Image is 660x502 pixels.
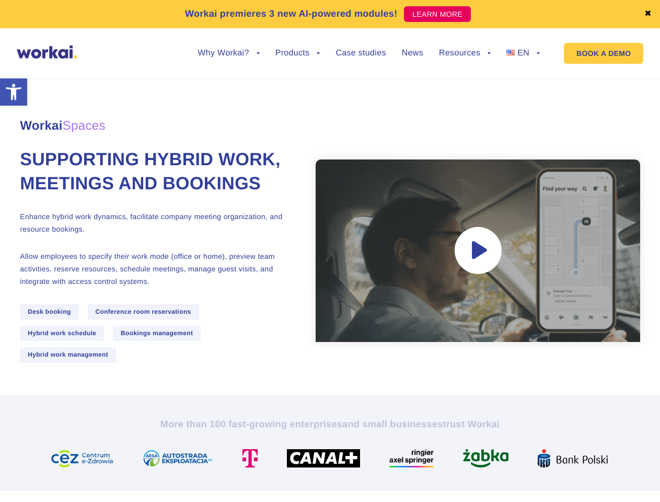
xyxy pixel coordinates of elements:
a: ✖ [644,10,652,18]
a: Products [275,49,320,58]
span: Bookings management [113,326,201,341]
span: Hybrid work schedule [20,326,104,341]
span: EN [517,49,529,58]
a: LEARN MORE [404,6,471,22]
em: Spaces [63,119,106,133]
p: Workai premieres 3 new AI-powered modules! [185,7,398,21]
span: Conference room reservations [88,304,199,320]
span: Desk booking [20,304,79,320]
p: Allow employees to specify their work mode (office or home), preview team activities, reserve res... [20,250,291,288]
a: News [402,49,423,58]
i: and small businesses [342,419,443,429]
a: Case studies [335,49,386,58]
a: BOOK A DEMO [564,43,643,64]
p: Enhance hybrid work dynamics, facilitate company meeting organization, and resource bookings. [20,210,291,235]
h1: Supporting hybrid work, meetings and bookings [20,148,291,196]
h2: More than 100 fast-growing enterprises trust Workai [40,418,620,430]
span: Workai [20,107,106,132]
a: Resources [439,49,491,58]
a: Why Workai? [198,49,259,58]
span: Hybrid work management [20,347,116,362]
